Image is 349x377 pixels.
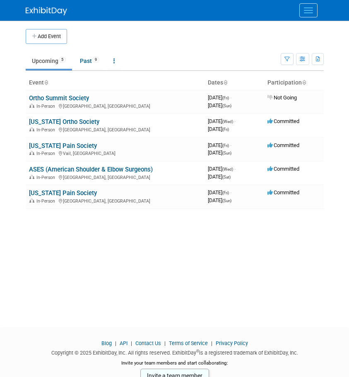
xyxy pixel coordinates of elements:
a: Blog [101,340,112,346]
span: - [230,142,231,148]
span: - [234,166,236,172]
span: (Sun) [222,151,231,155]
span: Committed [267,189,299,196]
span: [DATE] [208,126,229,132]
img: ExhibitDay [26,7,67,15]
span: Not Going [267,94,297,101]
img: In-Person Event [29,127,34,131]
th: Event [26,76,205,90]
div: Invite your team members and start collaborating: [26,360,324,372]
a: Sort by Event Name [44,79,48,86]
img: In-Person Event [29,151,34,155]
span: - [230,189,231,196]
span: (Wed) [222,167,233,172]
span: [DATE] [208,142,231,148]
span: (Wed) [222,119,233,124]
span: [DATE] [208,150,231,156]
a: API [120,340,128,346]
div: [GEOGRAPHIC_DATA], [GEOGRAPHIC_DATA] [29,197,201,204]
span: (Fri) [222,127,229,132]
span: In-Person [36,198,58,204]
span: [DATE] [208,94,231,101]
span: Committed [267,166,299,172]
span: | [113,340,118,346]
img: In-Person Event [29,175,34,179]
a: Upcoming5 [26,53,72,69]
span: [DATE] [208,102,231,109]
img: In-Person Event [29,198,34,203]
a: Terms of Service [169,340,208,346]
span: [DATE] [208,197,231,203]
button: Add Event [26,29,67,44]
span: | [209,340,214,346]
span: (Fri) [222,191,229,195]
a: [US_STATE] Pain Society [29,189,97,197]
a: [US_STATE] Pain Society [29,142,97,150]
span: - [230,94,231,101]
a: Ortho Summit Society [29,94,89,102]
span: [DATE] [208,118,236,124]
span: [DATE] [208,166,236,172]
a: Past9 [74,53,106,69]
span: In-Person [36,104,58,109]
span: In-Person [36,151,58,156]
a: [US_STATE] Ortho Society [29,118,99,126]
span: (Sat) [222,175,231,179]
span: (Fri) [222,96,229,100]
span: In-Person [36,127,58,133]
span: [DATE] [208,174,231,180]
span: 5 [59,57,66,63]
span: - [234,118,236,124]
span: (Sun) [222,198,231,203]
span: In-Person [36,175,58,180]
div: [GEOGRAPHIC_DATA], [GEOGRAPHIC_DATA] [29,126,201,133]
th: Dates [205,76,264,90]
a: Sort by Start Date [223,79,227,86]
a: Contact Us [135,340,161,346]
span: (Fri) [222,143,229,148]
a: Privacy Policy [216,340,248,346]
span: | [129,340,134,346]
div: Copyright © 2025 ExhibitDay, Inc. All rights reserved. ExhibitDay is a registered trademark of Ex... [26,347,324,357]
span: Committed [267,142,299,148]
span: [DATE] [208,189,231,196]
th: Participation [264,76,324,90]
button: Menu [299,3,318,17]
div: [GEOGRAPHIC_DATA], [GEOGRAPHIC_DATA] [29,102,201,109]
span: Committed [267,118,299,124]
div: [GEOGRAPHIC_DATA], [GEOGRAPHIC_DATA] [29,174,201,180]
a: ASES (American Shoulder & Elbow Surgeons) [29,166,153,173]
span: | [162,340,168,346]
sup: ® [196,349,199,353]
span: (Sun) [222,104,231,108]
div: Vail, [GEOGRAPHIC_DATA] [29,150,201,156]
img: In-Person Event [29,104,34,108]
a: Sort by Participation Type [302,79,306,86]
span: 9 [92,57,99,63]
